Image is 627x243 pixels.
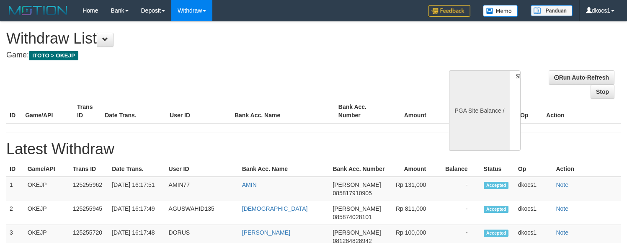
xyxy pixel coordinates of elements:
td: [DATE] 16:17:49 [108,201,165,225]
td: [DATE] 16:17:51 [108,177,165,201]
span: 085817910905 [333,190,372,196]
th: Date Trans. [108,161,165,177]
span: [PERSON_NAME] [333,205,381,212]
h1: Withdraw List [6,30,410,47]
img: Button%20Memo.svg [483,5,518,17]
td: AMIN77 [165,177,239,201]
h4: Game: [6,51,410,59]
span: [PERSON_NAME] [333,181,381,188]
a: Stop [591,85,614,99]
a: AMIN [242,181,257,188]
td: Rp 811,000 [390,201,439,225]
a: [PERSON_NAME] [242,229,290,236]
th: Balance [439,99,487,123]
th: Action [543,99,621,123]
img: MOTION_logo.png [6,4,70,17]
td: Rp 131,000 [390,177,439,201]
th: Amount [390,161,439,177]
td: 125255962 [70,177,108,201]
td: 2 [6,201,24,225]
span: Accepted [484,230,509,237]
th: Game/API [24,161,70,177]
th: ID [6,161,24,177]
th: Bank Acc. Number [329,161,390,177]
h1: Latest Withdraw [6,141,621,158]
img: Feedback.jpg [428,5,470,17]
span: Accepted [484,182,509,189]
th: Op [515,161,553,177]
th: Balance [439,161,480,177]
td: 125255945 [70,201,108,225]
span: [PERSON_NAME] [333,229,381,236]
a: [DEMOGRAPHIC_DATA] [242,205,308,212]
th: Action [552,161,621,177]
th: Game/API [22,99,74,123]
th: Op [517,99,543,123]
td: 1 [6,177,24,201]
th: Status [480,161,515,177]
img: panduan.png [531,5,573,16]
td: OKEJP [24,177,70,201]
td: OKEJP [24,201,70,225]
th: Bank Acc. Number [335,99,387,123]
th: Trans ID [70,161,108,177]
th: Date Trans. [101,99,166,123]
th: Amount [387,99,439,123]
th: User ID [166,99,231,123]
th: Bank Acc. Name [239,161,330,177]
td: dkocs1 [515,177,553,201]
td: AGUSWAHID135 [165,201,239,225]
th: Bank Acc. Name [231,99,335,123]
a: Note [556,205,568,212]
a: Run Auto-Refresh [549,70,614,85]
span: 085874028101 [333,214,372,220]
a: Note [556,181,568,188]
th: Trans ID [74,99,101,123]
th: User ID [165,161,239,177]
div: PGA Site Balance / [449,70,509,151]
td: dkocs1 [515,201,553,225]
span: Accepted [484,206,509,213]
td: - [439,177,480,201]
th: ID [6,99,22,123]
a: Note [556,229,568,236]
td: - [439,201,480,225]
span: ITOTO > OKEJP [29,51,78,60]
